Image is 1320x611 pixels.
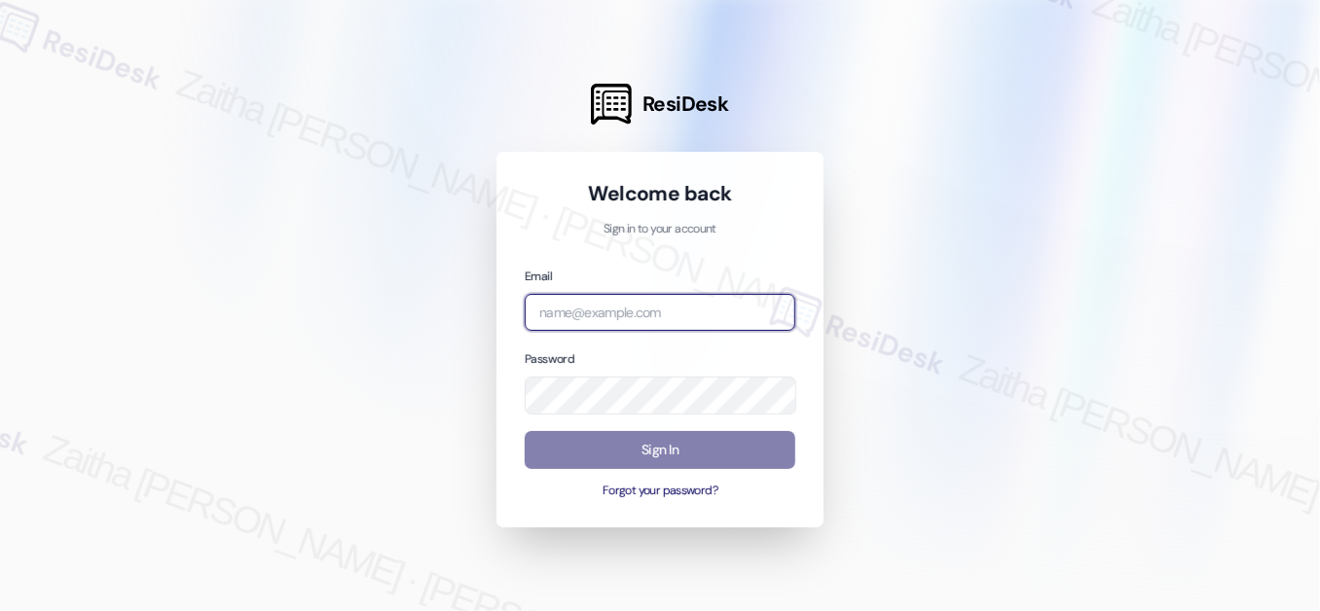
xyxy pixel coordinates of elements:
[525,351,574,367] label: Password
[642,90,729,118] span: ResiDesk
[525,269,552,284] label: Email
[525,431,795,469] button: Sign In
[525,294,795,332] input: name@example.com
[525,483,795,500] button: Forgot your password?
[591,84,632,125] img: ResiDesk Logo
[525,221,795,238] p: Sign in to your account
[525,180,795,207] h1: Welcome back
